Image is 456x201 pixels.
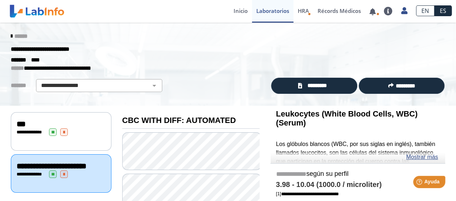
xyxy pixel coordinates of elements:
[276,181,440,189] h4: 3.98 - 10.04 (1000.0 / microliter)
[276,170,440,178] h5: según su perfil
[122,116,236,125] b: CBC WITH DIFF: AUTOMATED
[276,191,338,196] a: [1]
[434,5,452,16] a: ES
[392,173,448,193] iframe: Help widget launcher
[298,7,309,14] span: HRA
[276,109,417,127] b: Leukocytes (White Blood Cells, WBC) (Serum)
[406,153,438,161] a: Mostrar más
[416,5,434,16] a: EN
